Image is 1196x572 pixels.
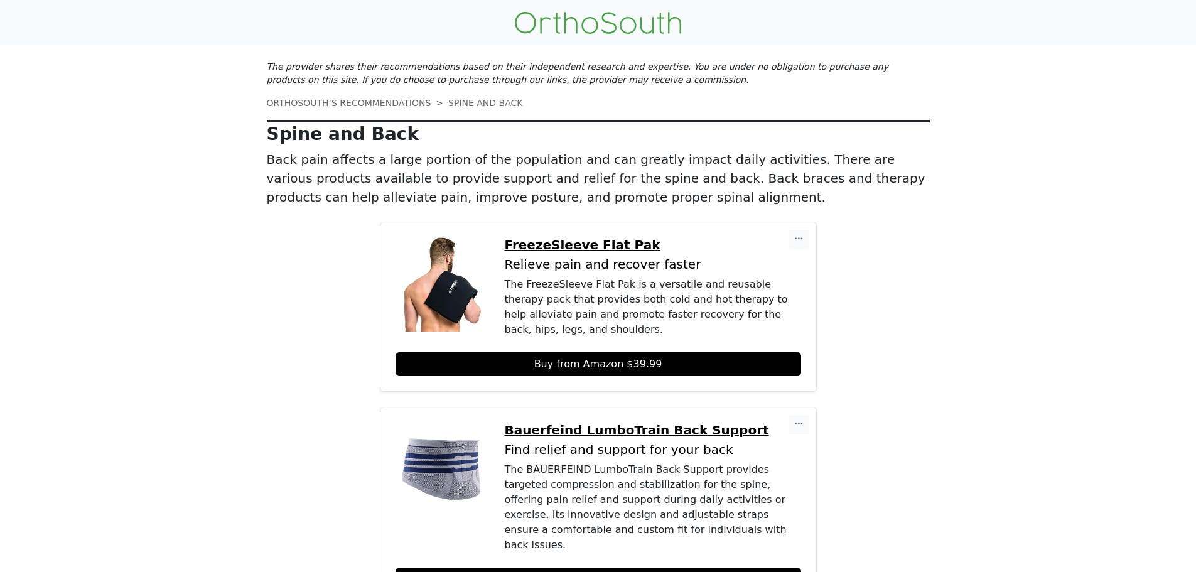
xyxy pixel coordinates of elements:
div: The BAUERFEIND LumboTrain Back Support provides targeted compression and stabilization for the sp... [505,462,801,553]
li: SPINE AND BACK [431,97,522,110]
img: OrthoSouth [515,12,681,34]
img: FreezeSleeve Flat Pak [396,237,490,332]
a: Buy from Amazon $39.99 [396,352,801,376]
a: Bauerfeind LumboTrain Back Support [505,423,801,438]
p: Find relief and support for your back [505,443,801,457]
p: Relieve pain and recover faster [505,257,801,272]
a: FreezeSleeve Flat Pak [505,237,801,252]
p: Back pain affects a large portion of the population and can greatly impact daily activities. Ther... [267,150,930,207]
img: Bauerfeind LumboTrain Back Support [396,423,490,517]
p: Spine and Back [267,124,930,145]
div: The FreezeSleeve Flat Pak is a versatile and reusable therapy pack that provides both cold and ho... [505,277,801,337]
a: ORTHOSOUTH’S RECOMMENDATIONS [267,98,431,108]
p: The provider shares their recommendations based on their independent research and expertise. You ... [267,60,930,87]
